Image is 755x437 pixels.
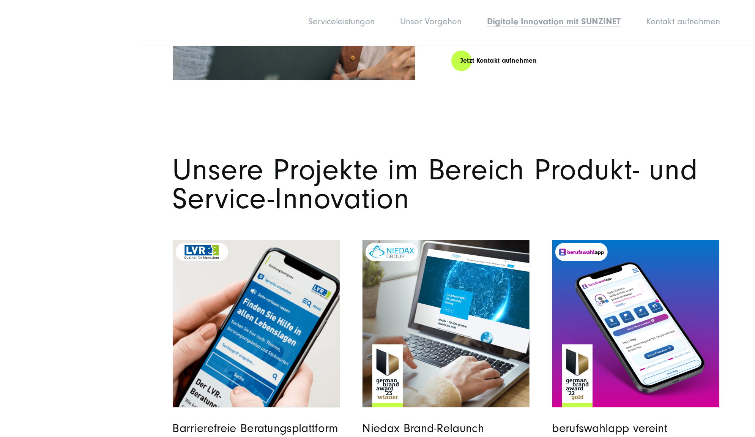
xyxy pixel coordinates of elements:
a: Featured image: Ein Smartphone, das die Benutzeroberfläche der berufswahlapp zeigt. Im Vordergrun... [552,240,719,407]
img: logo_niedaxgroup [369,245,414,259]
img: LVR-Logo [184,245,219,259]
a: Niedax Brand-Relaunch [363,421,484,435]
img: „Logo der berufswahlapp: Ein stilisiertes weißes Profil-Icon auf lila-blauem Hintergrund, daneben... [559,249,604,256]
img: Ein Smartphone, das die Benutzeroberfläche der berufswahlapp zeigt. Im Vordergrund sind interakti... [552,240,719,407]
a: Kontakt aufnehmen [646,16,720,27]
a: Jetzt Kontakt aufnehmen [451,50,546,71]
a: Featured image: Eine Person hält ein Smartphone, das die Beratungsplattform von LVR zeigt. Auf de... [173,240,340,407]
h2: Unsere Projekte im Bereich Produkt- und Service-Innovation [173,156,719,214]
a: Serviceleistungen [308,16,375,27]
a: Unser Vorgehen [400,16,462,27]
a: Read full post: Niedax | Brand-Relaunch | SUNZINET [363,240,530,407]
img: Eine Person hält ein Smartphone, das die Beratungsplattform von LVR zeigt. Auf dem Bildschirm steht [173,240,340,407]
a: Digitale Innovation mit SUNZINET [487,16,621,27]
